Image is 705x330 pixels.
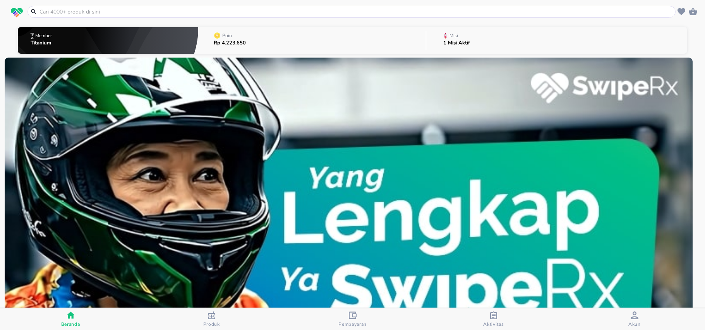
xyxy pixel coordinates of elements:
span: Pembayaran [338,321,367,327]
p: Rp 4.223.650 [214,41,246,46]
button: Produk [141,308,282,330]
button: Aktivitas [423,308,564,330]
span: Akun [628,321,641,327]
button: Misi1 Misi Aktif [426,25,687,56]
p: Poin [222,33,232,38]
input: Cari 4000+ produk di sini [39,8,674,16]
span: Aktivitas [483,321,504,327]
button: MemberTitanium [18,25,199,56]
p: Member [35,33,52,38]
button: Akun [564,308,705,330]
span: Produk [203,321,220,327]
img: logo_swiperx_s.bd005f3b.svg [11,8,23,18]
span: Beranda [61,321,80,327]
p: Misi [449,33,458,38]
button: PoinRp 4.223.650 [198,25,426,56]
button: Pembayaran [282,308,423,330]
p: 1 Misi Aktif [443,41,470,46]
p: Titanium [31,41,53,46]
